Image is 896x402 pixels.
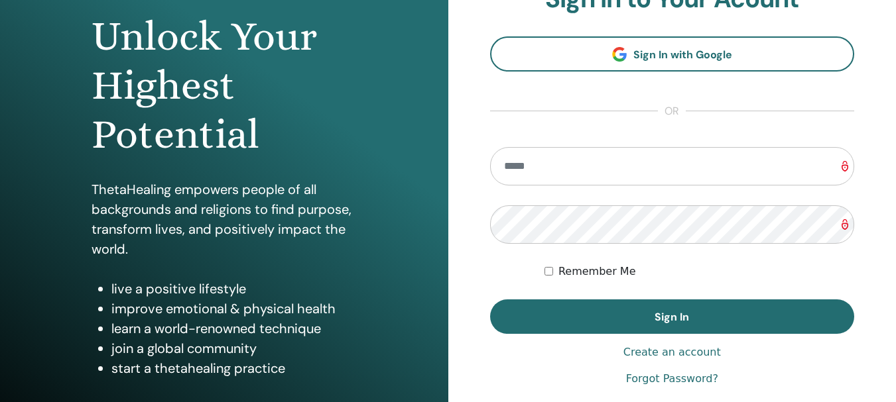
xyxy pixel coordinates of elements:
li: start a thetahealing practice [111,358,357,378]
li: improve emotional & physical health [111,299,357,319]
span: Sign In [655,310,689,324]
span: Sign In with Google [633,48,732,62]
a: Forgot Password? [626,371,718,387]
li: live a positive lifestyle [111,279,357,299]
button: Sign In [490,299,855,334]
p: ThetaHealing empowers people of all backgrounds and religions to find purpose, transform lives, a... [92,179,357,259]
div: Keep me authenticated indefinitely or until I manually logout [544,264,854,279]
li: learn a world-renowned technique [111,319,357,338]
a: Sign In with Google [490,36,855,72]
h1: Unlock Your Highest Potential [92,12,357,160]
a: Create an account [623,344,721,360]
label: Remember Me [558,264,636,279]
span: or [658,103,686,119]
li: join a global community [111,338,357,358]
